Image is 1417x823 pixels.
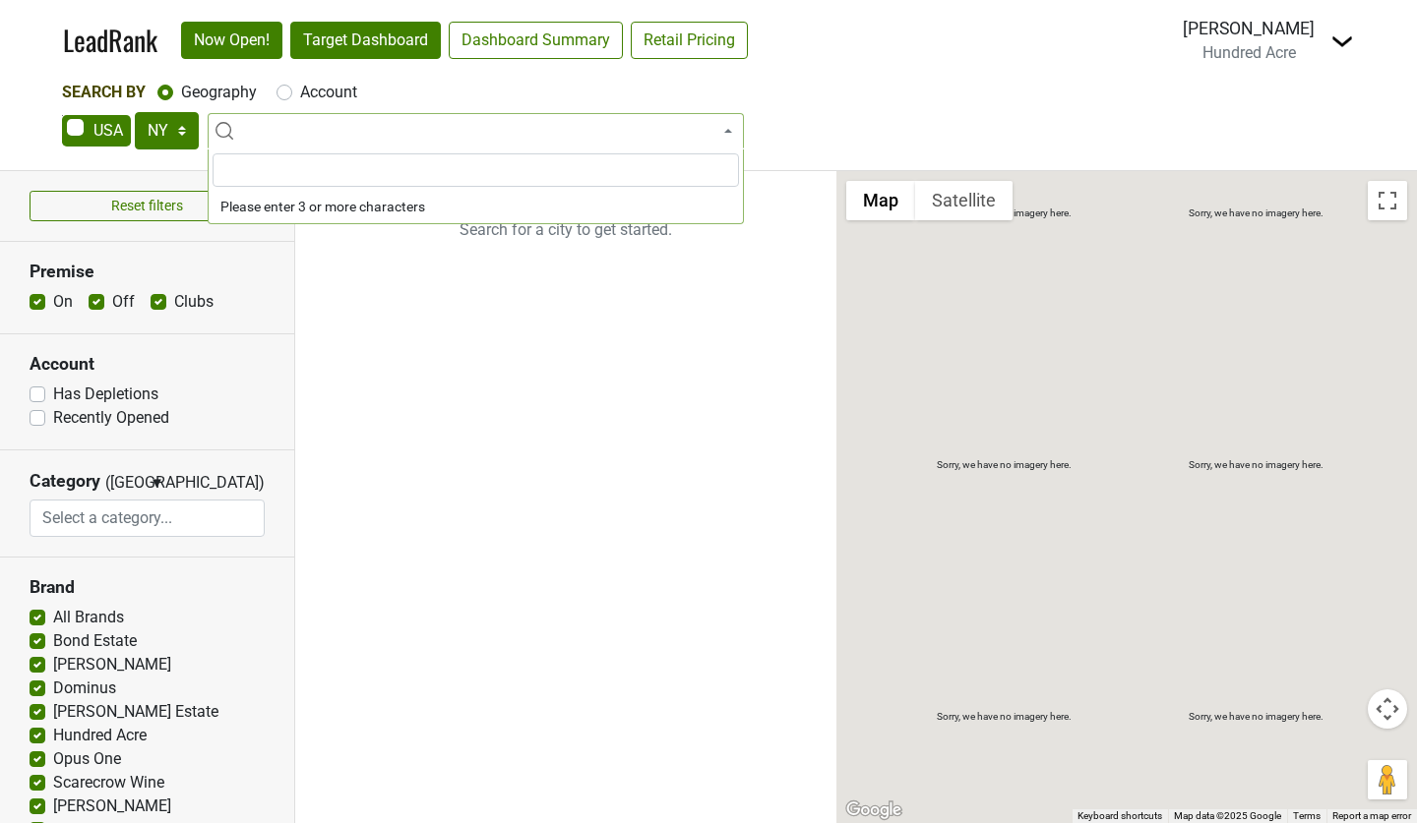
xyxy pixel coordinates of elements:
a: Now Open! [181,22,282,59]
span: Hundred Acre [1202,43,1296,62]
label: [PERSON_NAME] [53,794,171,818]
button: Reset filters [30,191,265,221]
a: LeadRank [63,20,157,61]
span: Map data ©2025 Google [1174,810,1281,821]
a: Dashboard Summary [449,22,623,59]
label: On [53,290,73,314]
label: All Brands [53,606,124,629]
h3: Account [30,354,265,375]
h3: Premise [30,262,265,282]
a: Open this area in Google Maps (opens a new window) [841,797,906,823]
p: Search for a city to get started. [295,171,836,289]
label: Recently Opened [53,406,169,430]
a: Terms (opens in new tab) [1293,810,1321,821]
img: Dropdown Menu [1330,29,1354,53]
a: Target Dashboard [290,22,441,59]
label: Clubs [174,290,214,314]
label: Dominus [53,676,116,700]
li: Please enter 3 or more characters [209,191,743,223]
span: Search By [62,83,146,101]
label: Off [112,290,135,314]
button: Keyboard shortcuts [1078,809,1162,823]
a: Report a map error [1332,810,1411,821]
button: Drag Pegman onto the map to open Street View [1368,760,1407,799]
button: Toggle fullscreen view [1368,181,1407,220]
label: Account [300,81,357,104]
button: Show satellite imagery [915,181,1013,220]
label: Has Depletions [53,382,158,406]
button: Map camera controls [1368,689,1407,729]
label: Hundred Acre [53,724,147,747]
label: Opus One [53,747,121,771]
input: Select a category... [31,500,264,537]
div: [PERSON_NAME] [1183,16,1315,41]
img: Google [841,797,906,823]
label: Bond Estate [53,629,137,653]
label: [PERSON_NAME] [53,653,171,676]
button: Show street map [846,181,915,220]
h3: Brand [30,577,265,598]
h3: Category [30,471,100,492]
span: ([GEOGRAPHIC_DATA]) [105,471,145,500]
label: [PERSON_NAME] Estate [53,700,218,724]
label: Geography [181,81,257,104]
label: Scarecrow Wine [53,771,164,794]
a: Retail Pricing [631,22,748,59]
span: ▼ [150,474,164,492]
